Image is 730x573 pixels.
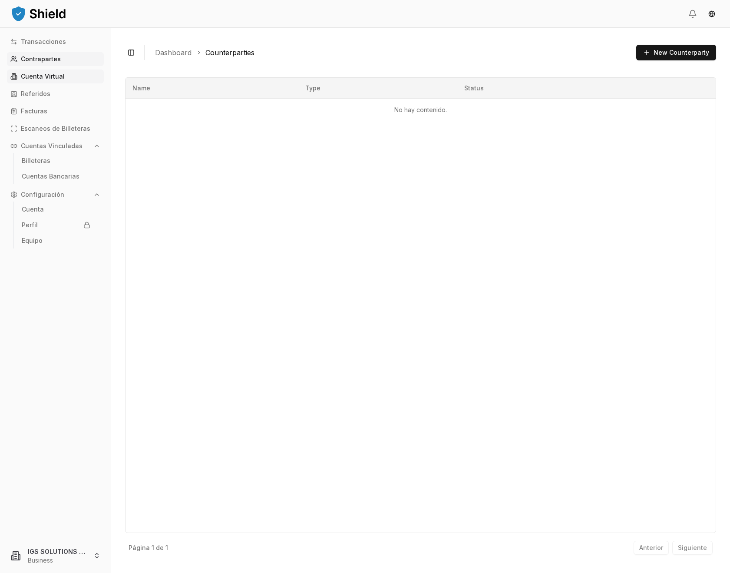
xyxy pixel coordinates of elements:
[7,139,104,153] button: Cuentas Vinculadas
[21,56,61,62] p: Contrapartes
[22,173,79,179] p: Cuentas Bancarias
[18,234,94,248] a: Equipo
[28,556,86,565] p: Business
[21,39,66,45] p: Transacciones
[21,126,90,132] p: Escaneos de Billeteras
[21,192,64,198] p: Configuración
[457,78,640,99] th: Status
[155,47,629,58] nav: breadcrumb
[22,222,38,228] p: Perfil
[7,52,104,66] a: Contrapartes
[7,122,104,136] a: Escaneos de Billeteras
[10,5,67,22] img: ShieldPay Logo
[7,87,104,101] a: Referidos
[21,73,65,79] p: Cuenta Virtual
[7,70,104,83] a: Cuenta Virtual
[132,106,709,114] p: No hay contenido.
[18,169,94,183] a: Cuentas Bancarias
[18,154,94,168] a: Billeteras
[22,158,50,164] p: Billeteras
[298,78,457,99] th: Type
[155,47,192,58] a: Dashboard
[205,47,254,58] a: Counterparties
[152,545,154,551] p: 1
[21,143,83,149] p: Cuentas Vinculadas
[7,104,104,118] a: Facturas
[21,108,47,114] p: Facturas
[165,545,168,551] p: 1
[28,547,86,556] p: IGS SOLUTIONS LLC
[21,91,50,97] p: Referidos
[18,202,94,216] a: Cuenta
[7,188,104,202] button: Configuración
[126,78,298,99] th: Name
[129,545,150,551] p: Página
[22,238,43,244] p: Equipo
[7,35,104,49] a: Transacciones
[22,206,44,212] p: Cuenta
[636,45,716,60] button: New Counterparty
[156,545,164,551] p: de
[3,542,107,570] button: IGS SOLUTIONS LLCBusiness
[18,218,94,232] a: Perfil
